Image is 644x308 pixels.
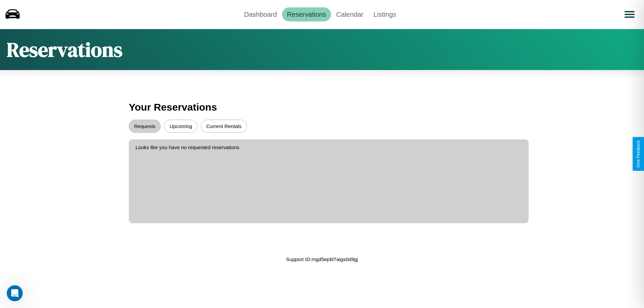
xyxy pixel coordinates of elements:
[368,7,401,21] a: Listings
[286,255,358,264] p: Support ID: mgd5epbl7aigs0d9gj
[201,120,247,133] button: Current Rentals
[239,7,282,21] a: Dashboard
[7,36,122,63] h1: Reservations
[620,5,639,24] button: Open menu
[129,98,515,116] h3: Your Reservations
[129,120,161,133] button: Requests
[636,140,641,168] div: Give Feedback
[282,7,331,21] a: Reservations
[164,120,198,133] button: Upcoming
[136,143,522,152] p: Looks like you have no requested reservations
[331,7,368,21] a: Calendar
[7,285,23,301] iframe: Intercom live chat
